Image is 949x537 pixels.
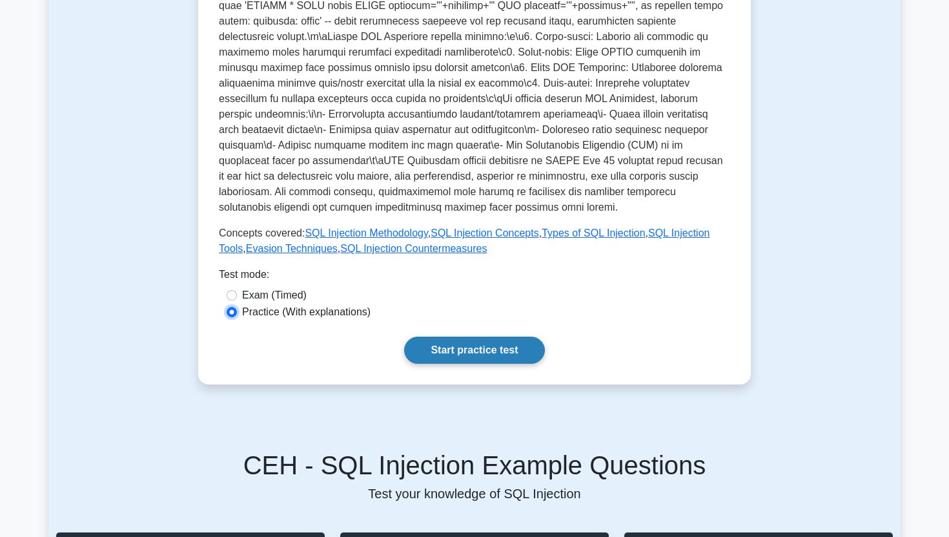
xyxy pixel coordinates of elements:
h5: CEH - SQL Injection Example Questions [56,450,893,481]
label: Practice (With explanations) [242,304,371,320]
a: Types of SQL Injection [542,227,645,238]
a: SQL Injection Concepts [431,227,539,238]
div: Test mode: [219,267,730,288]
p: Test your knowledge of SQL Injection [56,486,893,501]
a: SQL Injection Countermeasures [340,243,487,254]
p: Concepts covered: , , , , , [219,226,730,257]
a: Start practice test [404,337,544,364]
a: Evasion Techniques [246,243,338,254]
label: Exam (Timed) [242,288,307,303]
a: SQL Injection Methodology [305,227,427,238]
